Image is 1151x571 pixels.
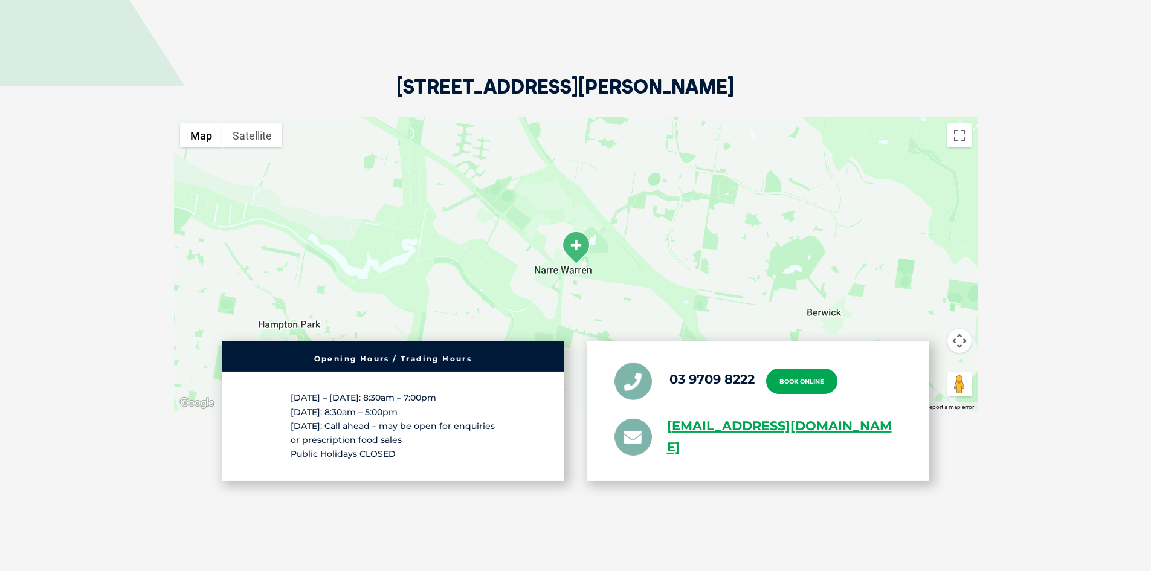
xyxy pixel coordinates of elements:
[180,123,222,147] button: Show street map
[669,372,755,387] a: 03 9709 8222
[947,123,972,147] button: Toggle fullscreen view
[291,391,496,461] p: [DATE] – [DATE]: 8:30am – 7:00pm [DATE]: 8:30am – 5:00pm [DATE]: Call ahead – may be open for enq...
[396,77,734,117] h2: [STREET_ADDRESS][PERSON_NAME]
[667,416,902,458] a: [EMAIL_ADDRESS][DOMAIN_NAME]
[947,329,972,353] button: Map camera controls
[228,355,558,363] h6: Opening Hours / Trading Hours
[222,123,282,147] button: Show satellite imagery
[766,369,837,394] a: Book Online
